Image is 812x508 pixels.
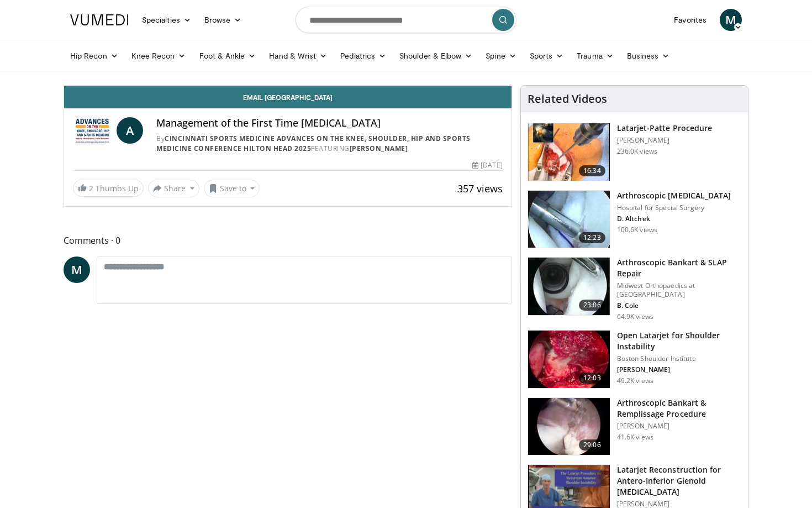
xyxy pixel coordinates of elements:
img: 10039_3.png.150x105_q85_crop-smart_upscale.jpg [528,191,610,248]
span: 357 views [457,182,503,195]
span: Comments 0 [64,233,512,248]
a: Email [GEOGRAPHIC_DATA] [64,86,512,108]
a: Sports [523,45,571,67]
a: Specialties [135,9,198,31]
img: 617583_3.png.150x105_q85_crop-smart_upscale.jpg [528,123,610,181]
a: 12:23 Arthroscopic [MEDICAL_DATA] Hospital for Special Surgery D. Altchek 100.6K views [528,190,741,249]
p: Hospital for Special Surgery [617,203,731,212]
a: [PERSON_NAME] [350,144,408,153]
img: wolf_3.png.150x105_q85_crop-smart_upscale.jpg [528,398,610,455]
a: Favorites [667,9,713,31]
a: Knee Recon [125,45,193,67]
button: Save to [204,180,260,197]
a: Pediatrics [334,45,393,67]
a: M [64,256,90,283]
h3: Open Latarjet for Shoulder Instability [617,330,741,352]
input: Search topics, interventions [296,7,516,33]
p: 49.2K views [617,376,653,385]
a: Trauma [570,45,620,67]
a: 29:06 Arthroscopic Bankart & Remplissage Procedure [PERSON_NAME] 41.6K views [528,397,741,456]
img: cole_0_3.png.150x105_q85_crop-smart_upscale.jpg [528,258,610,315]
h3: Latarjet Reconstruction for Antero-Inferior Glenoid [MEDICAL_DATA] [617,464,741,497]
p: 236.0K views [617,147,657,156]
a: M [720,9,742,31]
a: 12:03 Open Latarjet for Shoulder Instability Boston Shoulder Institute [PERSON_NAME] 49.2K views [528,330,741,389]
p: D. Altchek [617,214,731,223]
h3: Arthroscopic Bankart & Remplissage Procedure [617,397,741,420]
a: Foot & Ankle [193,45,263,67]
img: VuMedi Logo [70,14,129,25]
h3: Latarjet-Patte Procedure [617,123,712,134]
p: 41.6K views [617,433,653,442]
a: Shoulder & Elbow [393,45,479,67]
span: 23:06 [579,300,605,311]
a: Cincinnati Sports Medicine Advances on the Knee, Shoulder, Hip and Sports Medicine Conference Hil... [156,134,471,153]
button: Share [148,180,199,197]
p: 100.6K views [617,226,657,234]
a: 16:34 Latarjet-Patte Procedure [PERSON_NAME] 236.0K views [528,123,741,181]
span: 12:23 [579,232,605,243]
span: 12:03 [579,373,605,384]
img: Cincinnati Sports Medicine Advances on the Knee, Shoulder, Hip and Sports Medicine Conference Hil... [73,117,112,144]
p: Boston Shoulder Institute [617,354,741,363]
div: By FEATURING [156,134,503,154]
p: [PERSON_NAME] [617,422,741,431]
a: Business [620,45,677,67]
h4: Related Videos [528,92,607,106]
p: [PERSON_NAME] [617,365,741,374]
a: A [117,117,143,144]
a: 23:06 Arthroscopic Bankart & SLAP Repair Midwest Orthopaedics at [GEOGRAPHIC_DATA] B. Cole 64.9K ... [528,257,741,321]
p: Midwest Orthopaedics at [GEOGRAPHIC_DATA] [617,281,741,299]
span: 29:06 [579,439,605,451]
a: Hand & Wrist [262,45,334,67]
h3: Arthroscopic Bankart & SLAP Repair [617,257,741,279]
span: 16:34 [579,165,605,176]
a: Spine [479,45,523,67]
h3: Arthroscopic [MEDICAL_DATA] [617,190,731,201]
p: [PERSON_NAME] [617,136,712,145]
a: Browse [198,9,249,31]
a: Hip Recon [64,45,125,67]
a: 2 Thumbs Up [73,180,144,197]
p: 64.9K views [617,312,653,321]
span: 2 [89,183,93,193]
h4: Management of the First Time [MEDICAL_DATA] [156,117,503,129]
img: 944938_3.png.150x105_q85_crop-smart_upscale.jpg [528,331,610,388]
p: B. Cole [617,301,741,310]
div: [DATE] [472,160,502,170]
